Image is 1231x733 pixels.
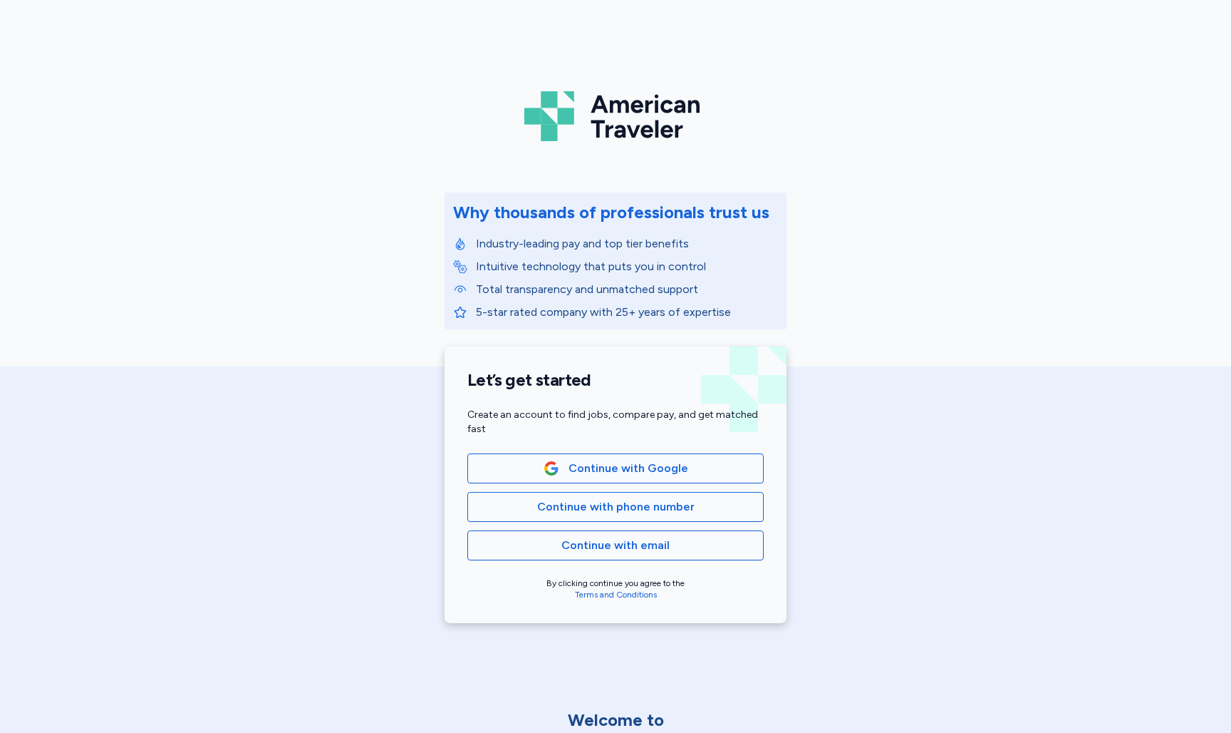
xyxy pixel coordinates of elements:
[524,86,707,147] img: Logo
[476,235,778,252] p: Industry-leading pay and top tier benefits
[467,453,764,483] button: Google LogoContinue with Google
[467,492,764,522] button: Continue with phone number
[476,258,778,275] p: Intuitive technology that puts you in control
[476,304,778,321] p: 5-star rated company with 25+ years of expertise
[544,461,559,476] img: Google Logo
[575,590,657,600] a: Terms and Conditions
[476,281,778,298] p: Total transparency and unmatched support
[568,460,688,477] span: Continue with Google
[537,498,695,516] span: Continue with phone number
[467,578,764,600] div: By clicking continue you agree to the
[466,709,765,732] div: Welcome to
[467,530,764,560] button: Continue with email
[467,369,764,391] h1: Let’s get started
[561,537,670,554] span: Continue with email
[467,408,764,436] div: Create an account to find jobs, compare pay, and get matched fast
[453,201,769,224] div: Why thousands of professionals trust us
